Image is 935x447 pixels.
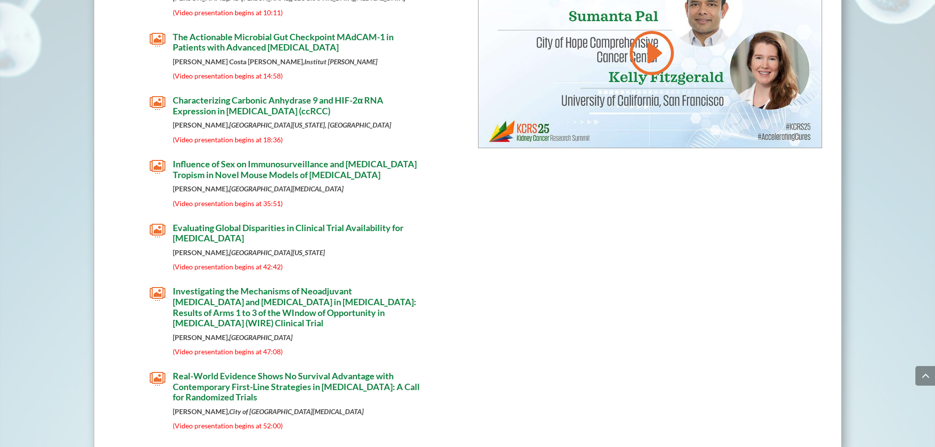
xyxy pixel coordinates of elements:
[150,223,165,238] span: 
[150,286,165,302] span: 
[173,421,283,430] span: (Video presentation begins at 52:00)
[229,248,325,257] em: [GEOGRAPHIC_DATA][US_STATE]
[150,32,165,48] span: 
[173,135,283,144] span: (Video presentation begins at 18:36)
[173,333,293,342] strong: [PERSON_NAME],
[173,121,391,129] strong: [PERSON_NAME],
[173,72,283,80] span: (Video presentation begins at 14:58)
[229,121,391,129] em: [GEOGRAPHIC_DATA][US_STATE], [GEOGRAPHIC_DATA]
[173,8,283,17] span: (Video presentation begins at 10:11)
[150,95,165,111] span: 
[173,158,417,180] span: Influence of Sex on Immunosurveillance and [MEDICAL_DATA] Tropism in Novel Mouse Models of [MEDIC...
[173,248,325,257] strong: [PERSON_NAME],
[173,184,344,193] strong: [PERSON_NAME],
[173,263,283,271] span: (Video presentation begins at 42:42)
[173,370,420,402] span: Real-World Evidence Shows No Survival Advantage with Contemporary First-Line Strategies in [MEDIC...
[173,347,283,356] span: (Video presentation begins at 47:08)
[229,333,293,342] em: [GEOGRAPHIC_DATA]
[173,31,394,53] span: The Actionable Microbial Gut Checkpoint MAdCAM-1 in Patients with Advanced [MEDICAL_DATA]
[304,57,326,66] em: Institut
[328,57,377,66] em: [PERSON_NAME]
[173,407,364,416] strong: [PERSON_NAME],
[173,95,383,116] span: Characterizing Carbonic Anhydrase 9 and HIF-2α RNA Expression in [MEDICAL_DATA] (ccRCC)
[229,184,344,193] em: [GEOGRAPHIC_DATA][MEDICAL_DATA]
[150,371,165,387] span: 
[150,159,165,175] span: 
[173,199,283,208] span: (Video presentation begins at 35:51)
[173,286,416,328] span: Investigating the Mechanisms of Neoadjuvant [MEDICAL_DATA] and [MEDICAL_DATA] in [MEDICAL_DATA]: ...
[173,57,377,66] strong: [PERSON_NAME] Costa [PERSON_NAME],
[229,407,364,416] em: City of [GEOGRAPHIC_DATA][MEDICAL_DATA]
[173,222,403,244] span: Evaluating Global Disparities in Clinical Trial Availability for [MEDICAL_DATA]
